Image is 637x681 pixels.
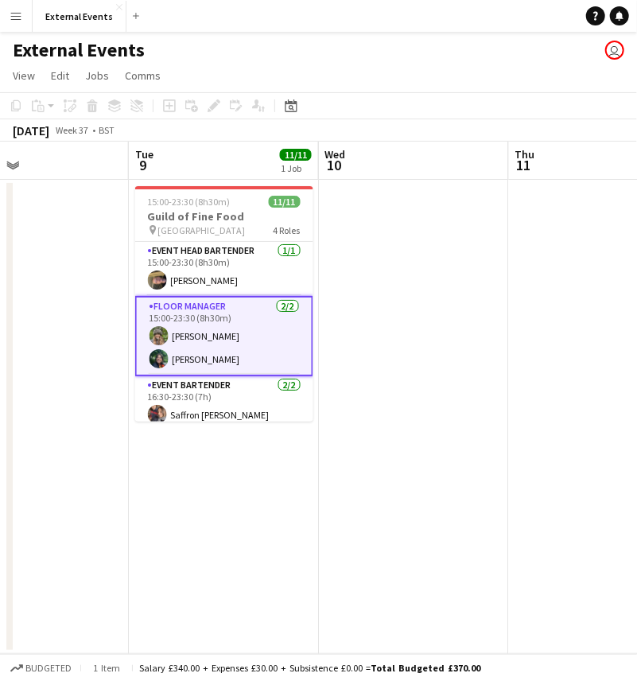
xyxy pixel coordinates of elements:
span: View [13,68,35,83]
a: Jobs [79,65,115,86]
span: [GEOGRAPHIC_DATA] [158,224,246,236]
div: BST [99,124,115,136]
span: Jobs [85,68,109,83]
span: 9 [133,156,153,174]
app-user-avatar: Events by Camberwell Arms [605,41,624,60]
app-job-card: 15:00-23:30 (8h30m)11/11Guild of Fine Food [GEOGRAPHIC_DATA]4 RolesEvent head Bartender1/115:00-2... [135,186,313,422]
span: Tue [135,147,153,161]
span: Total Budgeted £370.00 [371,662,480,674]
span: 4 Roles [274,224,301,236]
a: Edit [45,65,76,86]
span: Budgeted [25,663,72,674]
div: Salary £340.00 + Expenses £30.00 + Subsistence £0.00 = [139,662,480,674]
span: 11 [513,156,535,174]
span: 11/11 [269,196,301,208]
span: Edit [51,68,69,83]
span: 15:00-23:30 (8h30m) [148,196,231,208]
button: Budgeted [8,660,74,677]
a: Comms [118,65,167,86]
button: External Events [33,1,126,32]
h1: External Events [13,38,145,62]
span: Thu [515,147,535,161]
span: 1 item [87,662,126,674]
a: View [6,65,41,86]
app-card-role: Event bartender2/216:30-23:30 (7h)Saffron [PERSON_NAME] [135,376,313,458]
h3: Guild of Fine Food [135,209,313,224]
span: Wed [325,147,346,161]
div: [DATE] [13,123,49,138]
app-card-role: Event head Bartender1/115:00-23:30 (8h30m)[PERSON_NAME] [135,242,313,296]
span: 10 [323,156,346,174]
span: Week 37 [52,124,92,136]
div: 1 Job [281,162,311,174]
app-card-role: Floor manager2/215:00-23:30 (8h30m)[PERSON_NAME][PERSON_NAME] [135,296,313,376]
span: Comms [125,68,161,83]
span: 11/11 [280,149,312,161]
